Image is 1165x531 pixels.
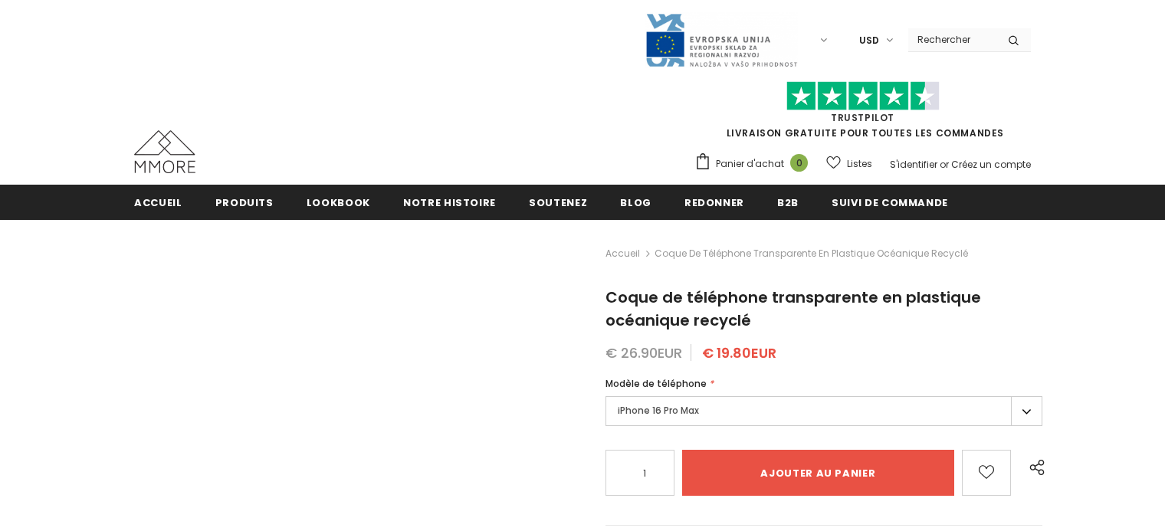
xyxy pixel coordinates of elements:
[620,195,651,210] span: Blog
[134,185,182,219] a: Accueil
[620,185,651,219] a: Blog
[777,195,799,210] span: B2B
[940,158,949,171] span: or
[529,185,587,219] a: soutenez
[215,195,274,210] span: Produits
[645,33,798,46] a: Javni Razpis
[307,185,370,219] a: Lookbook
[832,185,948,219] a: Suivi de commande
[655,244,968,263] span: Coque de téléphone transparente en plastique océanique recyclé
[694,88,1031,139] span: LIVRAISON GRATUITE POUR TOUTES LES COMMANDES
[684,185,744,219] a: Redonner
[682,450,955,496] input: Ajouter au panier
[908,28,996,51] input: Search Site
[605,377,707,390] span: Modèle de téléphone
[645,12,798,68] img: Javni Razpis
[134,195,182,210] span: Accueil
[684,195,744,210] span: Redonner
[134,130,195,173] img: Cas MMORE
[694,152,815,175] a: Panier d'achat 0
[777,185,799,219] a: B2B
[605,287,981,331] span: Coque de téléphone transparente en plastique océanique recyclé
[403,195,496,210] span: Notre histoire
[702,343,776,362] span: € 19.80EUR
[605,396,1042,426] label: iPhone 16 Pro Max
[826,150,872,177] a: Listes
[529,195,587,210] span: soutenez
[215,185,274,219] a: Produits
[786,81,940,111] img: Faites confiance aux étoiles pilotes
[605,343,682,362] span: € 26.90EUR
[403,185,496,219] a: Notre histoire
[605,244,640,263] a: Accueil
[859,33,879,48] span: USD
[831,111,894,124] a: TrustPilot
[847,156,872,172] span: Listes
[716,156,784,172] span: Panier d'achat
[832,195,948,210] span: Suivi de commande
[951,158,1031,171] a: Créez un compte
[790,154,808,172] span: 0
[890,158,937,171] a: S'identifier
[307,195,370,210] span: Lookbook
